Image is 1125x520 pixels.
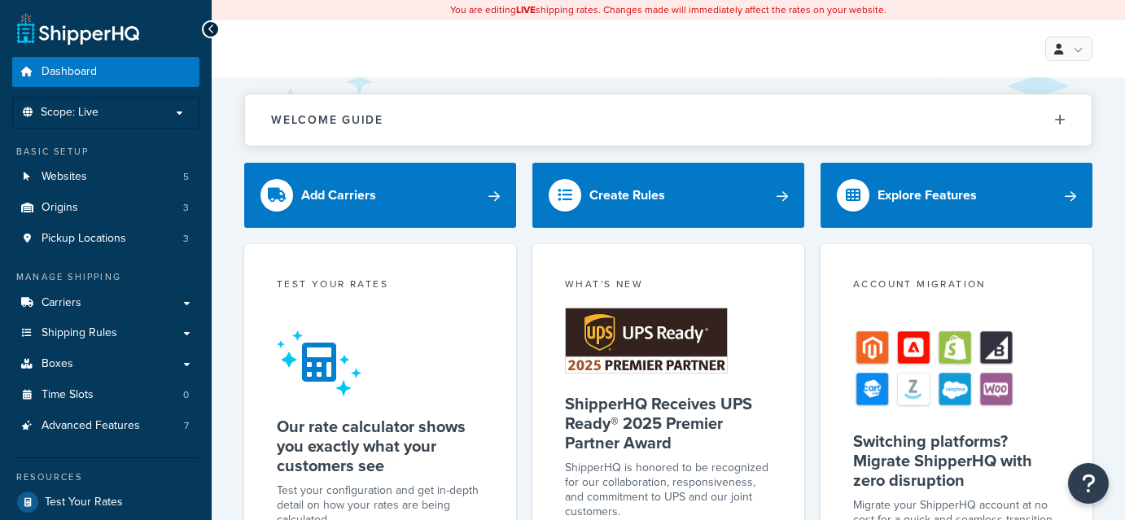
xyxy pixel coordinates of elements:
a: Shipping Rules [12,318,199,348]
span: Shipping Rules [42,326,117,340]
a: Create Rules [532,163,804,228]
li: Time Slots [12,380,199,410]
a: Websites5 [12,162,199,192]
span: Advanced Features [42,419,140,433]
a: Test Your Rates [12,487,199,517]
div: Manage Shipping [12,270,199,284]
div: Create Rules [589,184,665,207]
div: Account Migration [853,277,1060,295]
a: Add Carriers [244,163,516,228]
a: Origins3 [12,193,199,223]
a: Advanced Features7 [12,411,199,441]
h5: ShipperHQ Receives UPS Ready® 2025 Premier Partner Award [565,394,772,452]
li: Websites [12,162,199,192]
span: Scope: Live [41,106,98,120]
button: Open Resource Center [1068,463,1109,504]
span: 0 [183,388,189,402]
span: 5 [183,170,189,184]
span: Origins [42,201,78,215]
div: Add Carriers [301,184,376,207]
li: Advanced Features [12,411,199,441]
p: ShipperHQ is honored to be recognized for our collaboration, responsiveness, and commitment to UP... [565,461,772,519]
div: Resources [12,470,199,484]
li: Pickup Locations [12,224,199,254]
a: Time Slots0 [12,380,199,410]
span: Test Your Rates [45,496,123,509]
span: Pickup Locations [42,232,126,246]
span: 3 [183,201,189,215]
span: Carriers [42,296,81,310]
b: LIVE [516,2,536,17]
span: Websites [42,170,87,184]
a: Carriers [12,288,199,318]
div: Test your rates [277,277,484,295]
span: 7 [184,419,189,433]
a: Pickup Locations3 [12,224,199,254]
span: Time Slots [42,388,94,402]
button: Welcome Guide [245,94,1092,146]
h2: Welcome Guide [271,114,383,126]
div: Basic Setup [12,145,199,159]
div: Explore Features [878,184,977,207]
a: Boxes [12,349,199,379]
a: Dashboard [12,57,199,87]
a: Explore Features [821,163,1092,228]
div: What's New [565,277,772,295]
span: Dashboard [42,65,97,79]
span: Boxes [42,357,73,371]
h5: Our rate calculator shows you exactly what your customers see [277,417,484,475]
li: Origins [12,193,199,223]
h5: Switching platforms? Migrate ShipperHQ with zero disruption [853,431,1060,490]
span: 3 [183,232,189,246]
